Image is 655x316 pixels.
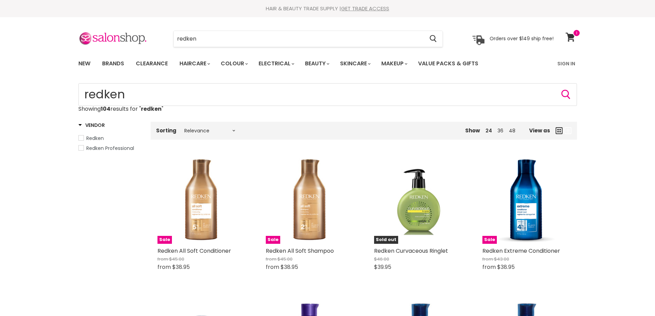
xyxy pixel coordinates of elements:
[374,256,389,262] span: $46.00
[413,56,483,71] a: Value Packs & Gifts
[172,263,190,271] span: $38.95
[300,56,334,71] a: Beauty
[266,156,353,244] a: Redken All Soft ShampooSale
[101,105,110,113] strong: 104
[174,56,214,71] a: Haircare
[424,31,443,47] button: Search
[97,56,129,71] a: Brands
[70,5,586,12] div: HAIR & BEAUTY TRADE SUPPLY |
[485,127,492,134] a: 24
[482,156,570,244] a: Redken Extreme ConditionerSale
[156,128,176,133] label: Sorting
[266,247,334,255] a: Redken All Soft Shampoo
[157,236,172,244] span: Sale
[73,54,518,74] ul: Main menu
[374,236,398,244] span: Sold out
[78,83,577,106] form: Product
[509,127,515,134] a: 48
[374,247,448,255] a: Redken Curvaceous Ringlet
[494,256,509,262] span: $43.00
[266,236,280,244] span: Sale
[335,56,375,71] a: Skincare
[266,256,276,262] span: from
[341,5,389,12] a: GET TRADE ACCESS
[86,135,104,142] span: Redken
[482,236,497,244] span: Sale
[482,263,496,271] span: from
[73,56,96,71] a: New
[374,263,391,271] span: $39.95
[157,247,231,255] a: Redken All Soft Conditioner
[490,35,554,42] p: Orders over $149 ship free!
[157,156,245,244] img: Redken All Soft Conditioner
[266,263,279,271] span: from
[86,145,134,152] span: Redken Professional
[173,31,443,47] form: Product
[78,83,577,106] input: Search
[70,54,586,74] nav: Main
[78,144,142,152] a: Redken Professional
[141,105,162,113] strong: redken
[376,56,412,71] a: Makeup
[266,156,353,244] img: Redken All Soft Shampoo
[157,263,171,271] span: from
[277,256,293,262] span: $45.00
[281,263,298,271] span: $38.95
[131,56,173,71] a: Clearance
[374,156,462,244] img: Redken Curvaceous Ringlet
[374,156,462,244] a: Redken Curvaceous RingletSold out
[482,247,560,255] a: Redken Extreme Conditioner
[157,256,168,262] span: from
[174,31,424,47] input: Search
[482,256,493,262] span: from
[560,89,571,100] button: Search
[78,106,577,112] p: Showing results for " "
[498,127,503,134] a: 36
[78,122,105,129] h3: Vendor
[482,156,570,244] img: Redken Extreme Conditioner
[253,56,298,71] a: Electrical
[169,256,184,262] span: $45.00
[157,156,245,244] a: Redken All Soft ConditionerSale
[78,134,142,142] a: Redken
[497,263,515,271] span: $38.95
[216,56,252,71] a: Colour
[465,127,480,134] span: Show
[553,56,579,71] a: Sign In
[529,128,550,133] span: View as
